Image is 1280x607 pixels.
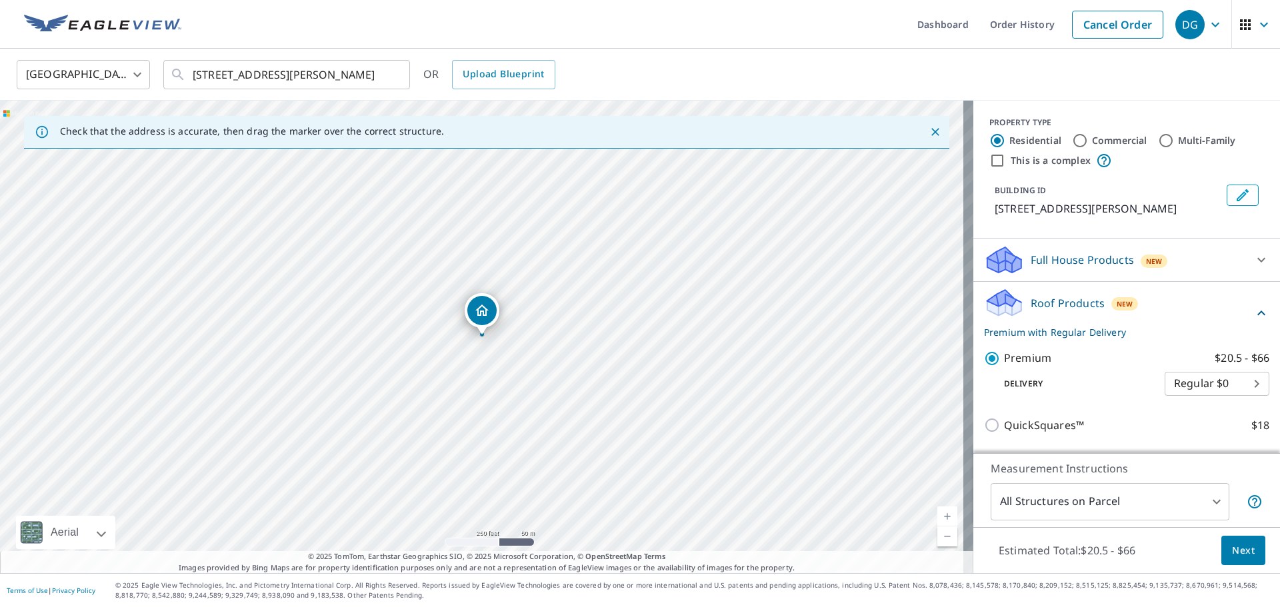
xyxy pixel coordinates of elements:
[7,586,48,595] a: Terms of Use
[1251,417,1269,434] p: $18
[1072,11,1163,39] a: Cancel Order
[984,287,1269,339] div: Roof ProductsNewPremium with Regular Delivery
[937,526,957,546] a: Current Level 17, Zoom Out
[463,66,544,83] span: Upload Blueprint
[1009,134,1061,147] label: Residential
[1165,365,1269,402] div: Regular $0
[1227,185,1259,206] button: Edit building 1
[1178,134,1236,147] label: Multi-Family
[937,506,957,526] a: Current Level 17, Zoom In
[1175,10,1205,39] div: DG
[115,580,1273,600] p: © 2025 Eagle View Technologies, Inc. and Pictometry International Corp. All Rights Reserved. Repo...
[991,483,1229,520] div: All Structures on Parcel
[991,460,1263,476] p: Measurement Instructions
[984,244,1269,276] div: Full House ProductsNew
[1004,417,1084,434] p: QuickSquares™
[465,293,499,334] div: Dropped pin, building 1, Residential property, 1204 Wightman Rd Chase City, VA 23924
[989,117,1264,129] div: PROPERTY TYPE
[984,378,1165,390] p: Delivery
[1247,494,1263,510] span: Your report will include each building or structure inside the parcel boundary. In some cases, du...
[995,185,1046,196] p: BUILDING ID
[52,586,95,595] a: Privacy Policy
[1215,350,1269,366] p: $20.5 - $66
[984,325,1253,339] p: Premium with Regular Delivery
[16,516,115,549] div: Aerial
[1117,299,1133,309] span: New
[995,201,1221,217] p: [STREET_ADDRESS][PERSON_NAME]
[60,125,444,137] p: Check that the address is accurate, then drag the marker over the correct structure.
[1092,134,1147,147] label: Commercial
[927,123,944,141] button: Close
[1232,542,1255,559] span: Next
[585,551,641,561] a: OpenStreetMap
[7,586,95,594] p: |
[1146,256,1163,267] span: New
[423,60,555,89] div: OR
[17,56,150,93] div: [GEOGRAPHIC_DATA]
[988,536,1146,565] p: Estimated Total: $20.5 - $66
[1031,252,1134,268] p: Full House Products
[1004,350,1051,366] p: Premium
[452,60,555,89] a: Upload Blueprint
[1221,536,1265,566] button: Next
[24,15,181,35] img: EV Logo
[47,516,83,549] div: Aerial
[308,551,666,562] span: © 2025 TomTom, Earthstar Geographics SIO, © 2025 Microsoft Corporation, ©
[193,56,383,93] input: Search by address or latitude-longitude
[644,551,666,561] a: Terms
[1011,154,1091,167] label: This is a complex
[1031,295,1105,311] p: Roof Products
